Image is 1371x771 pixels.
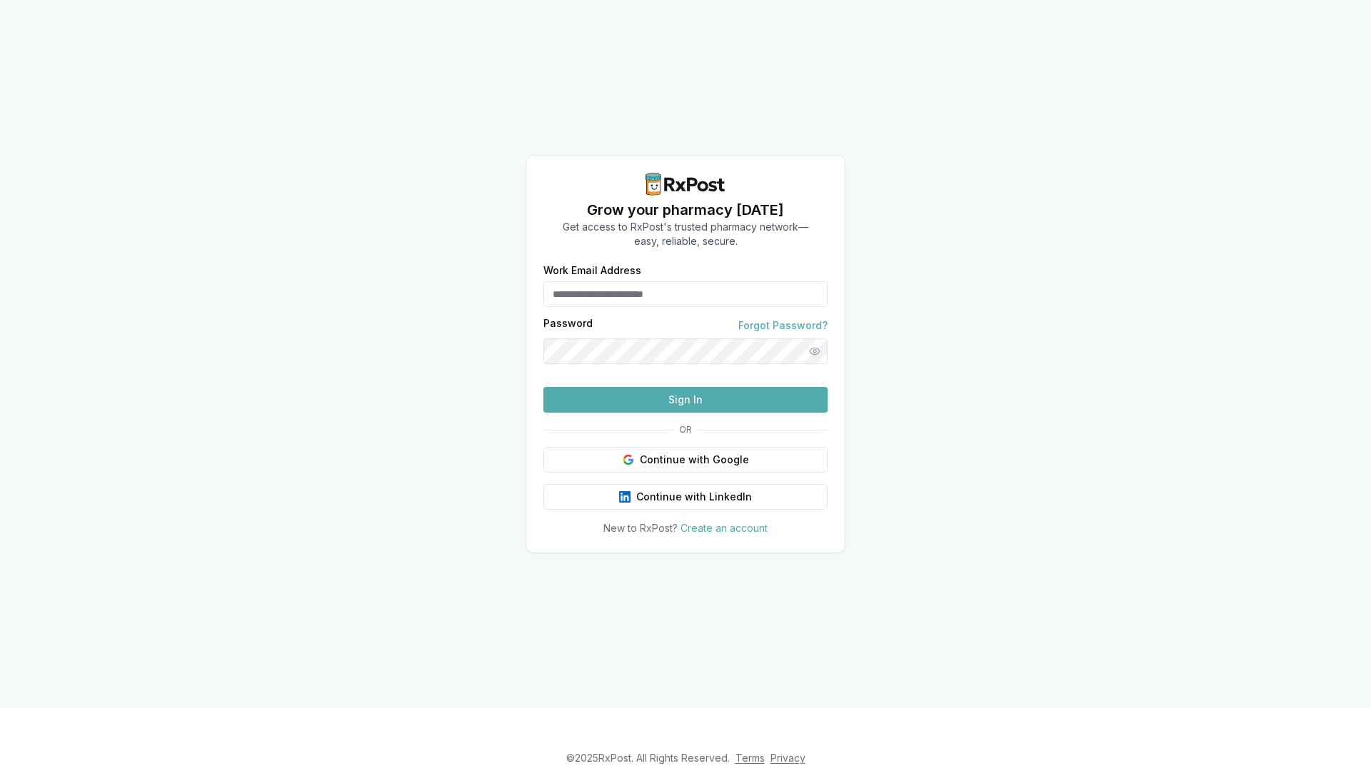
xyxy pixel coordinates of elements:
img: RxPost Logo [640,173,731,196]
a: Create an account [681,522,768,534]
span: New to RxPost? [603,522,678,534]
p: Get access to RxPost's trusted pharmacy network— easy, reliable, secure. [563,220,808,248]
button: Continue with LinkedIn [543,484,828,510]
label: Work Email Address [543,266,828,276]
button: Continue with Google [543,447,828,473]
img: Google [623,454,634,465]
a: Terms [735,752,765,764]
span: OR [673,424,698,435]
label: Password [543,318,593,333]
img: LinkedIn [619,491,631,503]
button: Show password [802,338,828,364]
a: Forgot Password? [738,318,828,333]
a: Privacy [770,752,805,764]
button: Sign In [543,387,828,413]
h1: Grow your pharmacy [DATE] [563,200,808,220]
